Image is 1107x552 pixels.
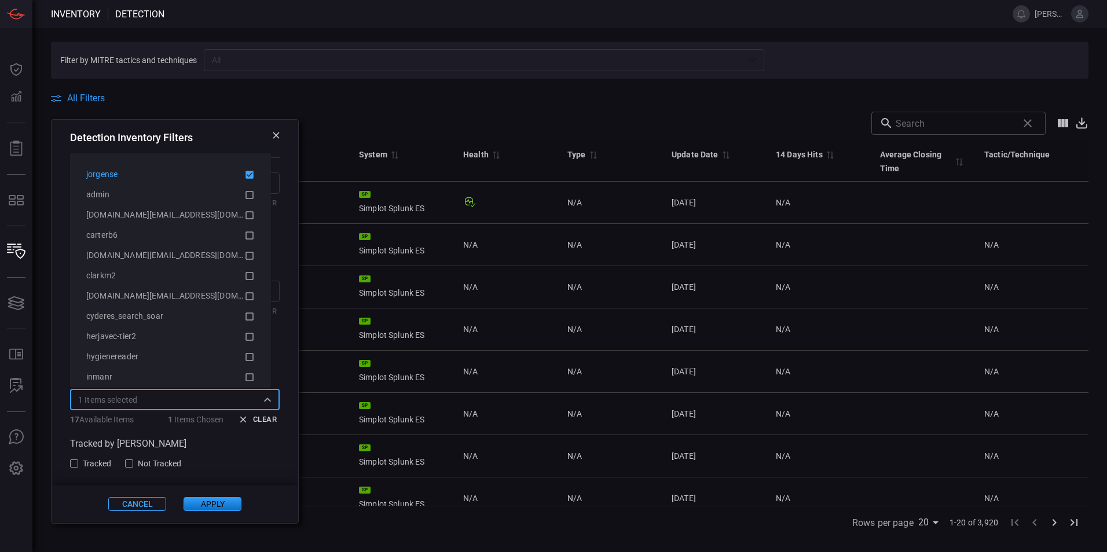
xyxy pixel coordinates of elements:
[1018,113,1038,133] span: Clear search
[489,149,503,160] span: Sort by Health ascending
[77,205,264,225] li: austinc2.sa@simplot.com
[567,240,582,249] span: N/A
[2,186,30,214] button: MITRE - Detection Posture
[463,323,478,335] span: N/A
[1044,516,1064,527] span: Go to next page
[86,230,118,240] span: carterb6
[662,308,767,351] td: [DATE]
[2,424,30,451] button: Ask Us A Question
[1005,516,1025,527] span: Go to first page
[359,360,371,367] div: SP
[359,318,445,341] div: Simplot Splunk ES
[387,149,401,160] span: Sort by System ascending
[125,458,181,468] button: Not Tracked
[359,148,387,161] div: System
[359,487,371,494] div: SP
[60,56,197,65] span: Filter by MITRE tactics and techniques
[918,513,943,532] div: Rows per page
[70,131,193,143] h3: Detection Inventory Filters
[108,498,166,511] button: Cancel
[984,451,999,461] span: N/A
[70,415,134,424] div: Available Items
[984,367,999,376] span: N/A
[359,233,371,240] div: SP
[1075,116,1088,130] button: Export
[776,240,790,249] span: N/A
[2,238,30,266] button: Inventory
[86,291,280,300] span: [DOMAIN_NAME][EMAIL_ADDRESS][DOMAIN_NAME]
[463,450,478,462] span: N/A
[463,148,489,161] div: Health
[463,281,478,293] span: N/A
[984,282,999,292] span: N/A
[86,251,280,260] span: [DOMAIN_NAME][EMAIL_ADDRESS][DOMAIN_NAME]
[359,275,371,282] div: SP
[776,494,790,503] span: N/A
[662,477,767,520] td: [DATE]
[1051,112,1075,135] button: Show/Hide columns
[463,366,478,377] span: N/A
[70,415,79,424] b: 17
[2,135,30,163] button: Reports
[77,306,264,326] li: cyderes_search_soar
[662,393,767,435] td: [DATE]
[70,458,111,468] button: Tracked
[662,266,767,308] td: [DATE]
[1044,513,1064,532] button: Go to next page
[236,415,280,424] button: Clear
[77,245,264,266] li: carterb6.sa@simplot.com
[567,325,582,334] span: N/A
[77,326,264,347] li: herjavec-tier2
[359,444,371,451] div: SP
[463,239,478,251] span: N/A
[77,185,264,205] li: admin
[86,190,109,199] span: admin
[852,516,914,529] label: Rows per page
[567,198,582,207] span: N/A
[2,289,30,317] button: Cards
[359,402,445,425] div: Simplot Splunk ES
[1035,9,1066,19] span: [PERSON_NAME].[PERSON_NAME]
[776,367,790,376] span: N/A
[567,451,582,461] span: N/A
[984,240,999,249] span: N/A
[359,402,371,409] div: SP
[823,149,837,160] span: Sort by 14 Days Hits descending
[952,156,966,167] span: Sort by Average Closing Time descending
[776,325,790,334] span: N/A
[359,233,445,256] div: Simplot Splunk ES
[359,318,371,325] div: SP
[86,210,280,219] span: [DOMAIN_NAME][EMAIL_ADDRESS][DOMAIN_NAME]
[77,367,264,387] li: inmanr
[359,191,371,198] div: SP
[51,93,105,104] button: All Filters
[2,455,30,483] button: Preferences
[1025,516,1044,527] span: Go to previous page
[662,435,767,477] td: [DATE]
[259,392,276,408] button: Close
[662,224,767,266] td: [DATE]
[86,311,163,321] span: cyderes_search_soar
[138,459,181,468] span: Not Tracked
[2,56,30,83] button: Dashboard
[359,444,445,468] div: Simplot Splunk ES
[1064,516,1084,527] span: Go to last page
[78,394,137,406] span: 1 Items selected
[184,498,241,511] button: Apply
[950,517,998,528] span: 1-20 of 3,920
[567,494,582,503] span: N/A
[67,93,105,104] span: All Filters
[51,118,150,129] span: Showing 3920 detection s
[662,351,767,393] td: [DATE]
[463,408,478,419] span: N/A
[2,83,30,111] button: Detections
[586,149,600,160] span: Sort by Type descending
[77,347,264,367] li: hygienereader
[51,9,101,20] span: Inventory
[776,409,790,418] span: N/A
[776,148,823,161] div: 14 Days Hits
[77,266,264,286] li: clarkm2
